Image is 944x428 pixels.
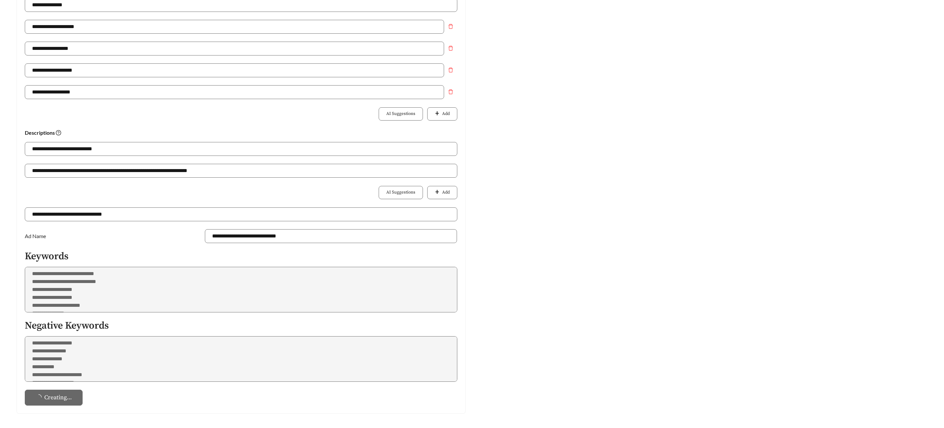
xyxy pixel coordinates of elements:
button: plusAdd [427,186,457,199]
span: delete [444,46,457,51]
span: plus [435,111,439,116]
span: delete [444,89,457,94]
input: Ad Name [205,229,457,243]
button: Remove field [444,63,457,77]
span: AI Suggestions [386,189,415,196]
span: delete [444,24,457,29]
span: loading [36,394,44,400]
button: Remove field [444,42,457,55]
span: question-circle [56,130,61,135]
button: Remove field [444,20,457,33]
strong: Descriptions [25,129,61,136]
input: Website [25,207,457,221]
span: Creating... [44,393,72,402]
h5: Keywords [25,251,457,262]
button: AI Suggestions [379,107,423,121]
span: AI Suggestions [386,111,415,117]
label: Ad Name [25,229,49,243]
button: plusAdd [427,107,457,121]
h5: Negative Keywords [25,320,457,331]
button: Creating... [25,390,83,406]
span: Add [442,111,450,117]
button: Remove field [444,85,457,98]
span: plus [435,190,439,195]
button: AI Suggestions [379,186,423,199]
span: delete [444,67,457,73]
span: Add [442,189,450,196]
